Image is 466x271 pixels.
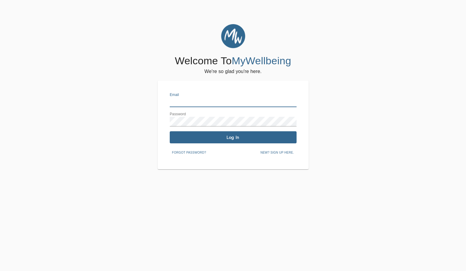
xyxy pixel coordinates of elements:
[170,113,186,116] label: Password
[232,55,291,66] span: MyWellbeing
[260,150,294,155] span: New? Sign up here.
[258,148,296,157] button: New? Sign up here.
[175,55,291,67] h4: Welcome To
[221,24,245,48] img: MyWellbeing
[172,150,206,155] span: Forgot password?
[170,150,209,155] a: Forgot password?
[204,67,262,76] h6: We're so glad you're here.
[170,131,297,143] button: Log In
[170,93,179,97] label: Email
[172,135,294,140] span: Log In
[170,148,209,157] button: Forgot password?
